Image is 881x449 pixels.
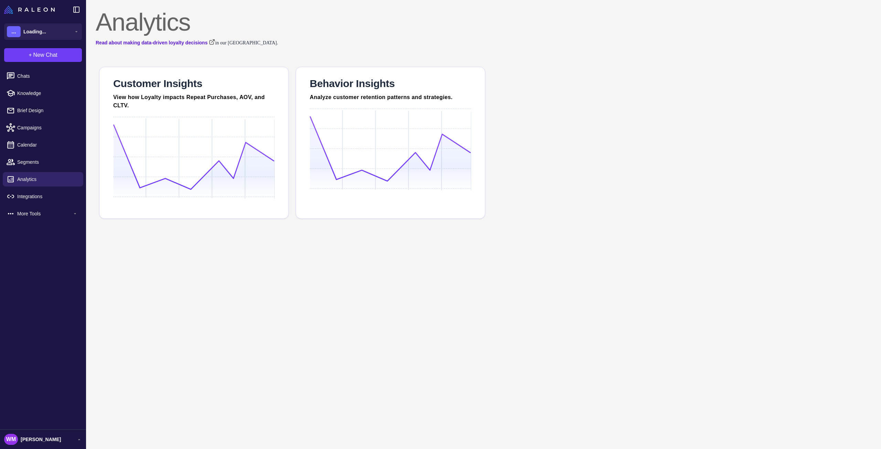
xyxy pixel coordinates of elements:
span: More Tools [17,210,72,217]
div: Customer Insights [113,77,275,90]
span: in our [GEOGRAPHIC_DATA]. [215,40,278,45]
span: New Chat [33,51,57,59]
span: Chats [17,72,78,80]
a: Integrations [3,189,83,204]
a: Raleon Logo [4,6,57,14]
div: View how Loyalty impacts Repeat Purchases, AOV, and CLTV. [113,93,275,110]
a: Calendar [3,138,83,152]
div: Analytics [96,10,871,34]
span: Analytics [17,175,78,183]
button: ...Loading... [4,23,82,40]
div: Behavior Insights [310,77,471,90]
span: Integrations [17,193,78,200]
span: [PERSON_NAME] [21,436,61,443]
span: Segments [17,158,78,166]
span: Calendar [17,141,78,149]
a: Brief Design [3,103,83,118]
a: Chats [3,69,83,83]
span: Knowledge [17,89,78,97]
a: Analytics [3,172,83,186]
span: Campaigns [17,124,78,131]
a: Customer InsightsView how Loyalty impacts Repeat Purchases, AOV, and CLTV. [99,67,289,219]
a: Behavior InsightsAnalyze customer retention patterns and strategies. [296,67,485,219]
a: Read about making data-driven loyalty decisions [96,39,215,46]
div: WM [4,434,18,445]
span: Loading... [23,28,46,35]
a: Segments [3,155,83,169]
button: +New Chat [4,48,82,62]
span: + [29,51,32,59]
img: Raleon Logo [4,6,55,14]
div: Analyze customer retention patterns and strategies. [310,93,471,101]
a: Knowledge [3,86,83,100]
a: Campaigns [3,120,83,135]
div: ... [7,26,21,37]
span: Brief Design [17,107,78,114]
